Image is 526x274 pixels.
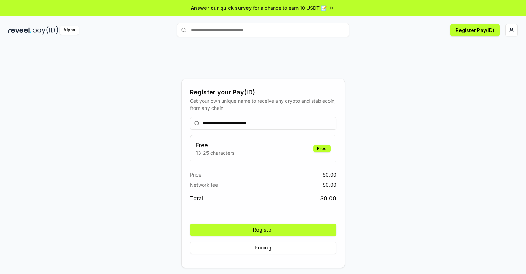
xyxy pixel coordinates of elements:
[196,141,234,149] h3: Free
[60,26,79,35] div: Alpha
[190,87,336,97] div: Register your Pay(ID)
[323,181,336,188] span: $ 0.00
[450,24,500,36] button: Register Pay(ID)
[313,145,331,152] div: Free
[191,4,252,11] span: Answer our quick survey
[323,171,336,178] span: $ 0.00
[196,149,234,157] p: 13-25 characters
[320,194,336,202] span: $ 0.00
[190,181,218,188] span: Network fee
[190,171,201,178] span: Price
[8,26,31,35] img: reveel_dark
[33,26,58,35] img: pay_id
[190,242,336,254] button: Pricing
[190,97,336,112] div: Get your own unique name to receive any crypto and stablecoin, from any chain
[190,224,336,236] button: Register
[253,4,327,11] span: for a chance to earn 10 USDT 📝
[190,194,203,202] span: Total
